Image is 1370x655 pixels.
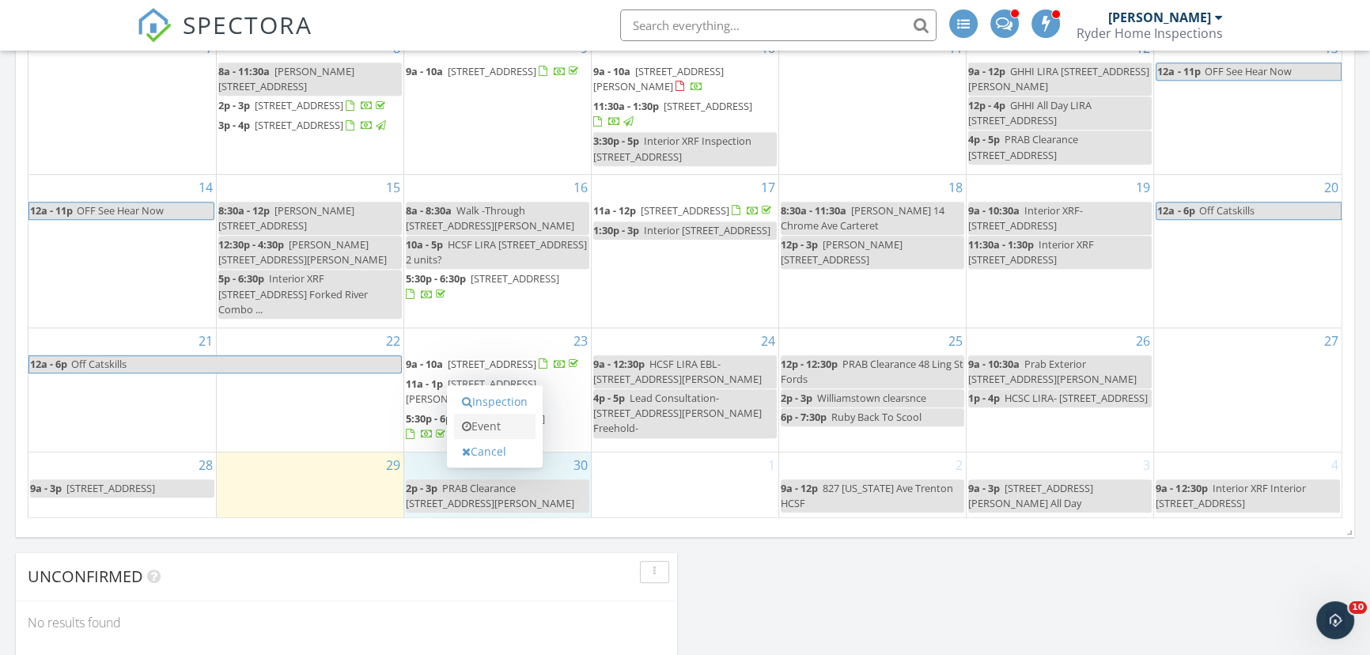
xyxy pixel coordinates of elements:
[593,62,777,97] a: 9a - 10a [STREET_ADDRESS][PERSON_NAME]
[641,203,729,218] span: [STREET_ADDRESS]
[403,327,591,452] td: Go to September 23, 2025
[967,35,1154,174] td: Go to September 12, 2025
[406,411,452,426] span: 5:30p - 6p
[454,389,536,415] a: Inspection
[406,481,574,510] span: PRAB Clearance [STREET_ADDRESS][PERSON_NAME]
[183,8,312,41] span: SPECTORA
[1140,452,1153,478] a: Go to October 3, 2025
[218,203,354,233] span: [PERSON_NAME] [STREET_ADDRESS]
[1154,327,1342,452] td: Go to September 27, 2025
[758,175,778,200] a: Go to September 17, 2025
[644,223,770,237] span: Interior [STREET_ADDRESS]
[1328,452,1342,478] a: Go to October 4, 2025
[77,203,164,218] span: OFF See Hear Now
[593,203,774,218] a: 11a - 12p [STREET_ADDRESS]
[195,328,216,354] a: Go to September 21, 2025
[448,357,536,371] span: [STREET_ADDRESS]
[570,328,591,354] a: Go to September 23, 2025
[28,174,216,327] td: Go to September 14, 2025
[1198,203,1254,218] span: Off Catskills
[593,134,751,163] span: Interior XRF Inspection [STREET_ADDRESS]
[570,175,591,200] a: Go to September 16, 2025
[454,439,536,464] a: Cancel
[968,98,1092,127] span: GHHI All Day LIRA [STREET_ADDRESS]
[195,175,216,200] a: Go to September 14, 2025
[781,481,818,495] span: 9a - 12p
[137,8,172,43] img: The Best Home Inspection Software - Spectora
[406,237,443,252] span: 10a - 5p
[406,410,589,444] a: 5:30p - 6p [STREET_ADDRESS]
[1321,328,1342,354] a: Go to September 27, 2025
[593,134,639,148] span: 3:30p - 5p
[454,414,536,439] a: Event
[448,64,536,78] span: [STREET_ADDRESS]
[195,452,216,478] a: Go to September 28, 2025
[967,452,1154,517] td: Go to October 3, 2025
[406,375,589,409] a: 11a - 1p [STREET_ADDRESS][PERSON_NAME]
[218,98,388,112] a: 2p - 3p [STREET_ADDRESS]
[218,118,388,132] a: 3p - 4p [STREET_ADDRESS]
[968,64,1149,93] span: GHHI LIRA [STREET_ADDRESS][PERSON_NAME]
[406,62,589,81] a: 9a - 10a [STREET_ADDRESS]
[1154,452,1342,517] td: Go to October 4, 2025
[968,481,1000,495] span: 9a - 3p
[218,64,270,78] span: 8a - 11:30a
[593,203,636,218] span: 11a - 12p
[1204,64,1291,78] span: OFF See Hear Now
[967,174,1154,327] td: Go to September 19, 2025
[968,132,1078,161] span: PRAB Clearance [STREET_ADDRESS]
[406,271,559,301] a: 5:30p - 6:30p [STREET_ADDRESS]
[218,237,284,252] span: 12:30p - 4:30p
[779,35,967,174] td: Go to September 11, 2025
[383,452,403,478] a: Go to September 29, 2025
[620,9,937,41] input: Search everything...
[1133,175,1153,200] a: Go to September 19, 2025
[1108,9,1211,25] div: [PERSON_NAME]
[406,377,443,391] span: 11a - 1p
[593,357,762,386] span: HCSF LIRA EBL- [STREET_ADDRESS][PERSON_NAME]
[781,237,818,252] span: 12p - 3p
[591,35,778,174] td: Go to September 10, 2025
[591,452,778,517] td: Go to October 1, 2025
[28,566,143,587] span: Unconfirmed
[28,35,216,174] td: Go to September 7, 2025
[218,118,250,132] span: 3p - 4p
[403,174,591,327] td: Go to September 16, 2025
[968,357,1020,371] span: 9a - 10:30a
[1156,481,1207,495] span: 9a - 12:30p
[406,355,589,374] a: 9a - 10a [STREET_ADDRESS]
[664,99,752,113] span: [STREET_ADDRESS]
[218,97,402,115] a: 2p - 3p [STREET_ADDRESS]
[216,327,403,452] td: Go to September 22, 2025
[218,203,270,218] span: 8:30a - 12p
[1349,601,1367,614] span: 10
[406,377,536,406] span: [STREET_ADDRESS][PERSON_NAME]
[781,203,944,233] span: [PERSON_NAME] 14 Chrome Ave Carteret
[218,116,402,135] a: 3p - 4p [STREET_ADDRESS]
[137,21,312,55] a: SPECTORA
[779,174,967,327] td: Go to September 18, 2025
[593,223,639,237] span: 1:30p - 3p
[593,357,645,371] span: 9a - 12:30p
[1156,481,1305,510] span: Interior XRF Interior [STREET_ADDRESS]
[406,203,452,218] span: 8a - 8:30a
[406,64,443,78] span: 9a - 10a
[1154,174,1342,327] td: Go to September 20, 2025
[406,411,545,441] a: 5:30p - 6p [STREET_ADDRESS]
[1133,328,1153,354] a: Go to September 26, 2025
[758,328,778,354] a: Go to September 24, 2025
[817,391,926,405] span: Williamstown clearsnce
[1156,63,1201,80] span: 12a - 11p
[406,64,581,78] a: 9a - 10a [STREET_ADDRESS]
[781,357,838,371] span: 12p - 12:30p
[967,327,1154,452] td: Go to September 26, 2025
[593,99,752,128] a: 11:30a - 1:30p [STREET_ADDRESS]
[471,271,559,286] span: [STREET_ADDRESS]
[831,410,922,424] span: Ruby Back To Scool
[456,411,545,426] span: [STREET_ADDRESS]
[945,175,966,200] a: Go to September 18, 2025
[968,357,1137,386] span: Prab Exterior [STREET_ADDRESS][PERSON_NAME]
[781,203,846,218] span: 8:30a - 11:30a
[255,118,343,132] span: [STREET_ADDRESS]
[781,237,903,267] span: [PERSON_NAME] [STREET_ADDRESS]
